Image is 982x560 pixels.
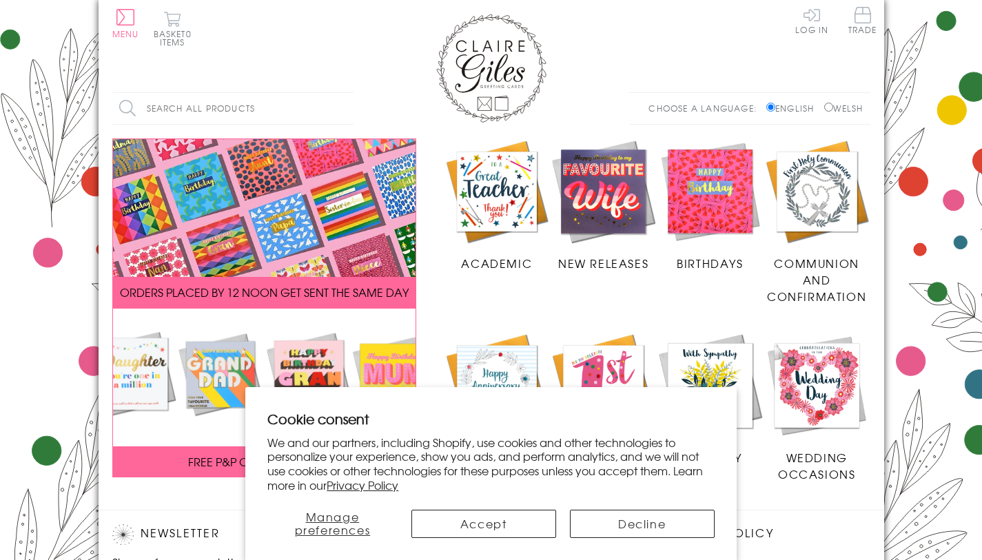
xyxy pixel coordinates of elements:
h2: Newsletter [112,524,347,545]
a: Wedding Occasions [764,332,870,482]
button: Accept [411,510,556,538]
a: Log In [795,7,828,34]
button: Decline [570,510,715,538]
button: Manage preferences [267,510,397,538]
span: Birthdays [677,255,743,271]
a: Birthdays [657,138,764,272]
a: Age Cards [550,332,657,466]
input: Welsh [824,103,833,112]
a: New Releases [550,138,657,272]
input: Search [340,93,354,124]
h2: Cookie consent [267,409,715,428]
span: Academic [461,255,532,271]
a: Sympathy [657,332,764,466]
span: ORDERS PLACED BY 12 NOON GET SENT THE SAME DAY [120,284,409,300]
a: Anniversary [444,332,551,466]
span: Menu [112,28,139,40]
label: Welsh [824,102,863,114]
input: Search all products [112,93,354,124]
label: English [766,102,821,114]
button: Menu [112,9,139,38]
span: Trade [848,7,877,34]
a: Academic [444,138,551,272]
span: Manage preferences [295,508,371,538]
input: English [766,103,775,112]
span: 0 items [160,28,192,48]
a: Trade [848,7,877,37]
img: Claire Giles Greetings Cards [436,14,546,123]
button: Basket0 items [154,11,192,46]
p: We and our partners, including Shopify, use cookies and other technologies to personalize your ex... [267,435,715,492]
a: Privacy Policy [327,477,398,493]
a: Communion and Confirmation [764,138,870,305]
span: FREE P&P ON ALL UK ORDERS [188,453,340,470]
span: New Releases [558,255,648,271]
span: Wedding Occasions [778,449,855,482]
p: Choose a language: [648,102,764,114]
span: Communion and Confirmation [767,255,866,304]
